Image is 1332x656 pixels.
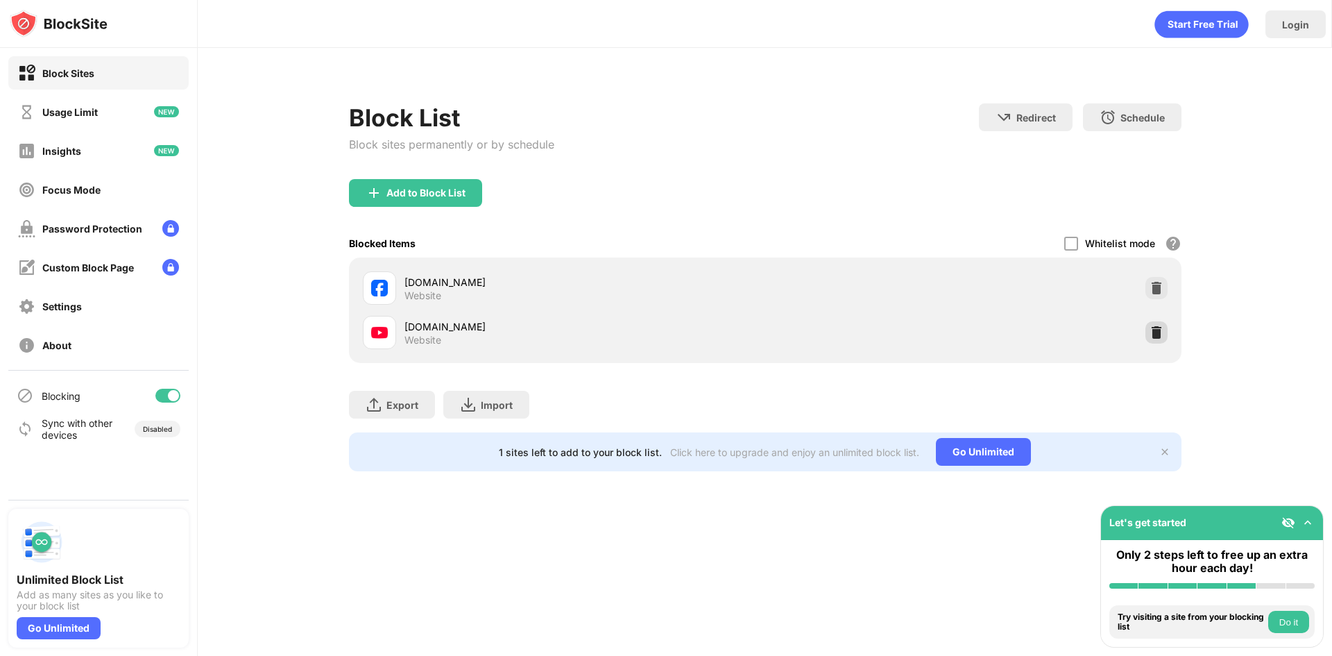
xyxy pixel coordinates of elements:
img: time-usage-off.svg [18,103,35,121]
img: settings-off.svg [18,298,35,315]
div: Password Protection [42,223,142,235]
div: Blocking [42,390,80,402]
div: Focus Mode [42,184,101,196]
div: Insights [42,145,81,157]
div: Blocked Items [349,237,416,249]
div: Unlimited Block List [17,573,180,587]
img: lock-menu.svg [162,259,179,276]
div: Disabled [143,425,172,433]
div: Export [386,399,418,411]
div: Let's get started [1109,516,1186,528]
div: Block List [349,103,554,132]
img: eye-not-visible.svg [1281,516,1295,530]
div: Only 2 steps left to free up an extra hour each day! [1109,548,1315,575]
div: animation [1154,10,1249,38]
img: favicons [371,280,388,296]
div: Redirect [1016,112,1056,124]
div: Go Unlimited [936,438,1031,466]
img: push-block-list.svg [17,517,67,567]
div: [DOMAIN_NAME] [404,319,765,334]
img: insights-off.svg [18,142,35,160]
div: Import [481,399,513,411]
img: new-icon.svg [154,145,179,156]
img: focus-off.svg [18,181,35,199]
img: omni-setup-toggle.svg [1301,516,1315,530]
div: Settings [42,301,82,312]
div: Block Sites [42,67,94,79]
div: 1 sites left to add to your block list. [499,446,662,458]
div: Usage Limit [42,106,98,118]
img: about-off.svg [18,337,35,354]
div: Login [1282,19,1309,31]
img: favicons [371,324,388,341]
img: customize-block-page-off.svg [18,259,35,276]
div: Add to Block List [386,187,466,199]
button: Do it [1268,611,1309,633]
img: new-icon.svg [154,106,179,117]
img: sync-icon.svg [17,421,33,437]
div: About [42,339,71,351]
div: Website [404,334,441,346]
div: Custom Block Page [42,262,134,274]
div: Whitelist mode [1085,237,1155,249]
img: blocking-icon.svg [17,387,33,404]
div: [DOMAIN_NAME] [404,275,765,289]
img: block-on.svg [18,65,35,82]
img: lock-menu.svg [162,220,179,237]
img: password-protection-off.svg [18,220,35,237]
div: Click here to upgrade and enjoy an unlimited block list. [670,446,919,458]
div: Sync with other devices [42,417,113,441]
div: Try visiting a site from your blocking list [1118,612,1265,632]
img: logo-blocksite.svg [10,10,108,37]
img: x-button.svg [1159,446,1170,457]
div: Website [404,289,441,302]
div: Block sites permanently or by schedule [349,137,554,151]
div: Go Unlimited [17,617,101,639]
div: Add as many sites as you like to your block list [17,589,180,612]
div: Schedule [1120,112,1165,124]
